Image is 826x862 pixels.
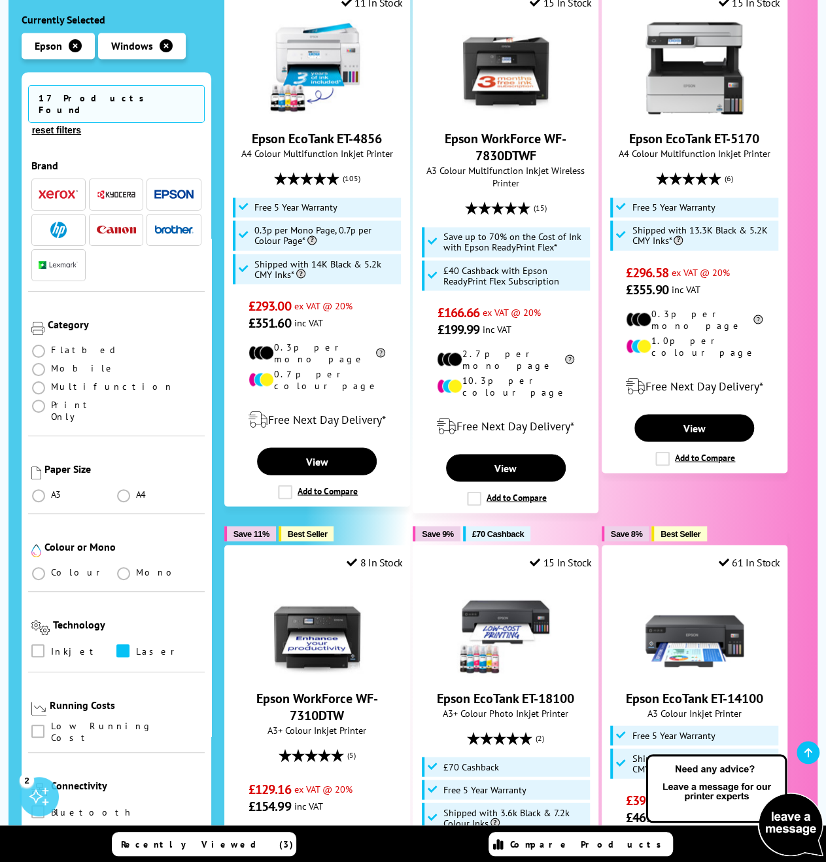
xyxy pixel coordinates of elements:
[249,297,291,314] span: £293.00
[294,782,353,795] span: ex VAT @ 20%
[53,618,201,631] div: Technology
[249,314,291,331] span: £351.60
[48,318,201,331] div: Category
[249,368,386,391] li: 0.7p per colour page
[626,791,668,808] span: £391.04
[51,725,201,739] span: Low Running Cost
[626,808,668,825] span: £469.25
[268,666,366,679] a: Epson WorkForce WF-7310DTW
[489,832,673,856] a: Compare Products
[632,730,715,740] span: Free 5 Year Warranty
[154,225,194,234] img: Brother
[51,644,99,659] span: Inkjet
[232,723,403,736] span: A3+ Colour Inkjet Printer
[626,281,668,298] span: £355.90
[602,526,649,541] button: Save 8%
[28,124,85,136] button: reset filters
[632,202,715,213] span: Free 5 Year Warranty
[51,381,174,392] span: Multifunction
[249,824,386,848] li: 2.7p per mono page
[437,347,574,371] li: 2.7p per mono page
[643,752,826,859] img: Open Live Chat window
[422,528,453,538] span: Save 9%
[456,578,555,676] img: Epson EcoTank ET-18100
[626,689,763,706] a: Epson EcoTank ET-14100
[456,107,555,120] a: Epson WorkForce WF-7830DTWF
[268,107,366,120] a: Epson EcoTank ET-4856
[50,222,67,238] img: HP
[611,528,642,538] span: Save 8%
[31,159,201,172] div: Brand
[150,221,198,239] button: Brother
[249,341,386,364] li: 0.3p per mono page
[437,303,479,320] span: £166.66
[294,316,323,328] span: inc VAT
[278,485,358,499] label: Add to Compare
[51,399,116,422] span: Print Only
[672,266,730,278] span: ex VAT @ 20%
[609,147,780,160] span: A4 Colour Multifunction Inkjet Printer
[249,780,291,797] span: £129.16
[443,807,587,828] span: Shipped with 3.6k Black & 7.2k Colour Inks
[31,466,41,479] img: Paper Size
[443,761,499,772] span: £70 Cashback
[645,107,744,120] a: Epson EcoTank ET-5170
[661,528,700,538] span: Best Seller
[420,706,591,719] span: A3+ Colour Photo Inkjet Printer
[249,797,291,814] span: £154.99
[35,39,62,52] span: Epson
[35,186,82,203] button: Xerox
[39,262,78,269] img: Lexmark
[51,779,201,792] div: Connectivity
[443,265,587,286] span: £40 Cashback with Epson ReadyPrint Flex Subscription
[632,225,775,246] span: Shipped with 13.3K Black & 5.2K CMY Inks*
[672,283,700,295] span: inc VAT
[288,528,328,538] span: Best Seller
[347,742,356,767] span: (5)
[232,401,403,438] div: modal_delivery
[645,19,744,117] img: Epson EcoTank ET-5170
[93,221,140,239] button: Canon
[51,489,63,500] span: A3
[22,13,211,26] div: Currently Selected
[445,130,566,164] a: Epson WorkForce WF-7830DTWF
[626,264,668,281] span: £296.58
[609,368,780,404] div: modal_delivery
[467,491,547,506] label: Add to Compare
[136,566,179,578] span: Mono
[31,544,41,557] img: Colour or Mono
[536,725,544,750] span: (2)
[51,362,116,374] span: Mobile
[51,805,133,819] span: Bluetooth
[437,689,574,706] a: Epson EcoTank ET-18100
[268,578,366,676] img: Epson WorkForce WF-7310DTW
[35,221,82,239] button: HP
[136,644,180,659] span: Laser
[718,555,780,568] div: 61 In Stock
[31,620,50,635] img: Technology
[51,566,105,578] span: Colour
[655,451,735,466] label: Add to Compare
[347,555,403,568] div: 8 In Stock
[97,190,136,199] img: Kyocera
[456,666,555,679] a: Epson EcoTank ET-18100
[645,578,744,676] img: Epson EcoTank ET-14100
[150,186,198,203] button: Epson
[268,19,366,117] img: Epson EcoTank ET-4856
[463,526,530,541] button: £70 Cashback
[51,344,120,356] span: Flatbed
[413,526,460,541] button: Save 9%
[420,407,591,444] div: modal_delivery
[483,322,511,335] span: inc VAT
[252,130,382,147] a: Epson EcoTank ET-4856
[31,322,44,335] img: Category
[437,320,479,337] span: £199.99
[254,202,337,213] span: Free 5 Year Warranty
[609,706,780,719] span: A3 Colour Inkjet Printer
[483,305,541,318] span: ex VAT @ 20%
[232,147,403,160] span: A4 Colour Multifunction Inkjet Printer
[443,232,587,252] span: Save up to 70% on the Cost of Ink with Epson ReadyPrint Flex*
[112,832,296,856] a: Recently Viewed (3)
[136,489,148,500] span: A4
[420,164,591,189] span: A3 Colour Multifunction Inkjet Wireless Printer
